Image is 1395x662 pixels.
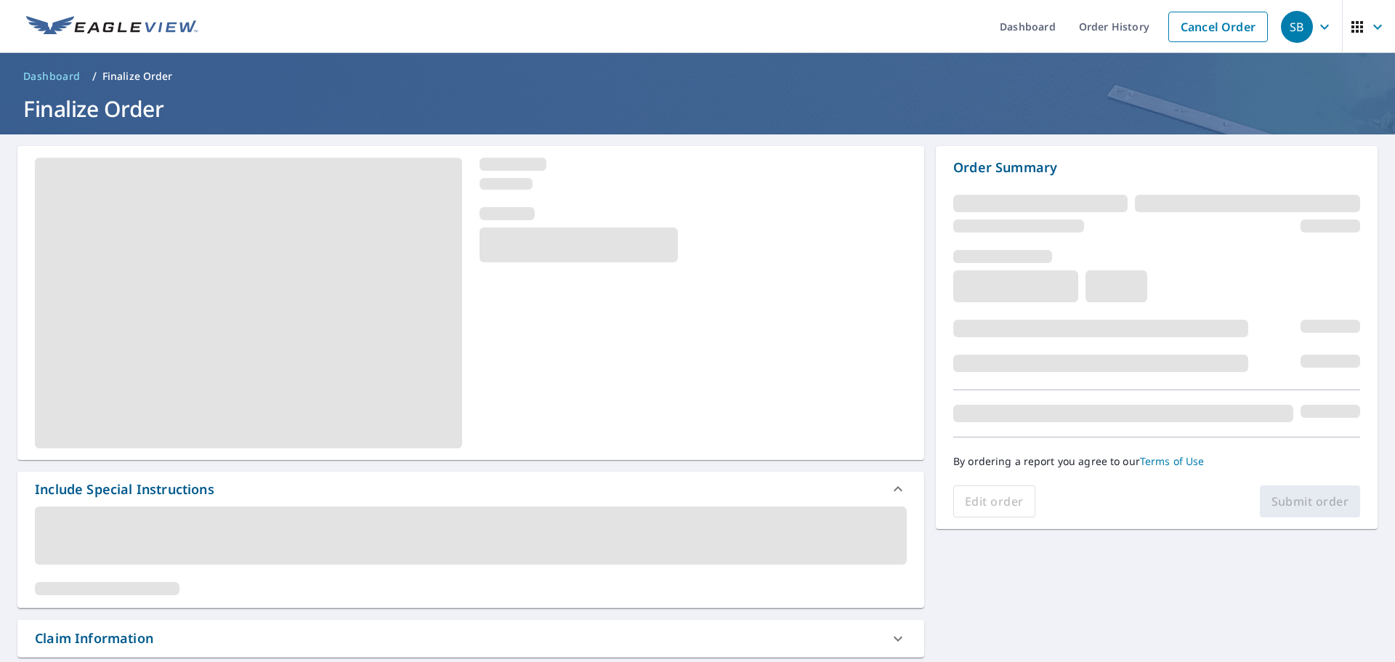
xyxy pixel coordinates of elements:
[17,620,924,657] div: Claim Information
[1168,12,1268,42] a: Cancel Order
[17,65,1378,88] nav: breadcrumb
[953,158,1360,177] p: Order Summary
[17,472,924,506] div: Include Special Instructions
[35,629,153,648] div: Claim Information
[102,69,173,84] p: Finalize Order
[953,455,1360,468] p: By ordering a report you agree to our
[26,16,198,38] img: EV Logo
[1140,454,1205,468] a: Terms of Use
[1281,11,1313,43] div: SB
[23,69,81,84] span: Dashboard
[17,94,1378,124] h1: Finalize Order
[17,65,86,88] a: Dashboard
[35,480,214,499] div: Include Special Instructions
[92,68,97,85] li: /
